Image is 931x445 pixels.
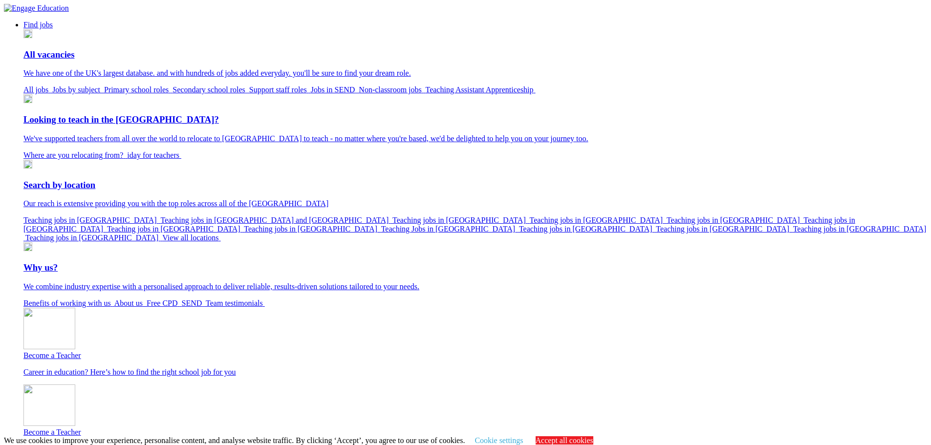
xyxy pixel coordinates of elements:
[127,151,181,159] a: iday for teachers
[23,180,927,191] h3: Search by location
[392,216,529,224] a: Teaching jobs in [GEOGRAPHIC_DATA]
[667,216,803,224] a: Teaching jobs in [GEOGRAPHIC_DATA]
[182,299,206,307] a: SEND
[23,85,52,94] a: All jobs
[23,262,927,291] a: Why us? We combine industry expertise with a personalised approach to deliver reliable, results-d...
[381,225,519,233] a: Teaching Jobs in [GEOGRAPHIC_DATA]
[529,216,666,224] a: Teaching jobs in [GEOGRAPHIC_DATA]
[162,233,220,242] a: View all locations
[23,428,81,436] span: Become a Teacher
[52,85,104,94] a: Jobs by subject
[23,180,927,209] a: Search by location Our reach is extensive providing you with the top roles across all of the [GEO...
[359,85,425,94] a: Non-classroom jobs
[23,262,927,273] h3: Why us?
[23,49,927,60] h3: All vacancies
[147,299,182,307] a: Free CPD
[114,299,147,307] a: About us
[23,49,927,78] a: All vacancies We have one of the UK's largest database. and with hundreds of jobs added everyday....
[23,225,926,242] a: Teaching jobs in [GEOGRAPHIC_DATA]
[23,216,160,224] a: Teaching jobs in [GEOGRAPHIC_DATA]
[23,282,927,291] p: We combine industry expertise with a personalised approach to deliver reliable, results-driven so...
[4,4,69,13] img: Engage Education
[519,225,656,233] a: Teaching jobs in [GEOGRAPHIC_DATA]
[160,216,392,224] a: Teaching jobs in [GEOGRAPHIC_DATA] and [GEOGRAPHIC_DATA]
[23,134,927,143] p: We've supported teachers from all over the world to relocate to [GEOGRAPHIC_DATA] to teach - no m...
[25,233,162,242] a: Teaching jobs in [GEOGRAPHIC_DATA]
[23,308,927,377] a: Become a Teacher Career in education? Here’s how to find the right school job for you
[244,225,381,233] a: Teaching jobs in [GEOGRAPHIC_DATA]
[249,85,311,94] a: Support staff roles
[475,436,523,445] a: Cookie settings
[23,114,927,125] h3: Looking to teach in the [GEOGRAPHIC_DATA]?
[23,199,927,208] p: Our reach is extensive providing you with the top roles across all of the [GEOGRAPHIC_DATA]
[104,85,173,94] a: Primary school roles
[23,114,927,143] a: Looking to teach in the [GEOGRAPHIC_DATA]? We've supported teachers from all over the world to re...
[23,351,81,360] span: Become a Teacher
[23,368,927,377] p: Career in education? Here’s how to find the right school job for you
[23,299,114,307] a: Benefits of working with us
[23,69,927,78] p: We have one of the UK's largest database. and with hundreds of jobs added everyday. you'll be sur...
[173,85,249,94] a: Secondary school roles
[656,225,793,233] a: Teaching jobs in [GEOGRAPHIC_DATA]
[23,151,127,159] a: Where are you relocating from?
[107,225,244,233] a: Teaching jobs in [GEOGRAPHIC_DATA]
[23,21,53,29] a: Find jobs
[4,436,596,445] span: We use cookies to improve your experience, personalise content, and analyse website traffic. By c...
[206,299,265,307] a: Team testimonials
[426,85,536,94] a: Teaching Assistant Apprenticeship
[311,85,359,94] a: Jobs in SEND
[536,436,593,445] a: Accept all cookies
[23,216,855,233] a: Teaching jobs in [GEOGRAPHIC_DATA]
